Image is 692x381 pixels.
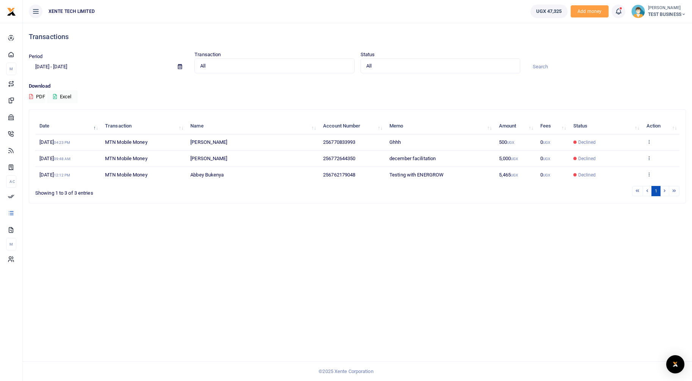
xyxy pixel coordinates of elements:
label: Transaction [195,51,221,58]
li: M [6,238,16,250]
th: Fees: activate to sort column ascending [536,118,569,134]
span: [DATE] [39,156,71,161]
a: Add money [571,8,609,14]
button: PDF [29,90,46,103]
li: Wallet ballance [527,5,571,18]
span: 256772644350 [323,156,355,161]
a: logo-small logo-large logo-large [7,8,16,14]
span: december facilitation [389,156,436,161]
span: Abbey Bukenya [190,172,224,178]
span: 5,465 [499,172,518,178]
a: UGX 47,325 [530,5,568,18]
span: 256762179048 [323,172,355,178]
span: Declined [578,172,596,178]
span: 0 [540,156,550,161]
li: Ac [6,175,16,188]
span: 0 [540,139,550,145]
li: Toup your wallet [571,5,609,18]
span: XENTE TECH LIMITED [46,8,98,15]
div: Open Intercom Messenger [666,355,684,373]
th: Memo: activate to sort column ascending [385,118,495,134]
span: [PERSON_NAME] [190,156,227,161]
span: MTN Mobile Money [105,139,148,145]
span: All [366,62,509,70]
span: MTN Mobile Money [105,172,148,178]
span: UGX 47,325 [536,8,562,15]
div: Showing 1 to 3 of 3 entries [35,185,301,197]
small: UGX [511,157,518,161]
h4: Transactions [29,33,686,41]
small: 04:23 PM [54,140,71,145]
th: Action: activate to sort column ascending [642,118,679,134]
span: [DATE] [39,172,70,178]
small: [PERSON_NAME] [648,5,686,11]
span: 500 [499,139,515,145]
th: Transaction: activate to sort column ascending [101,118,186,134]
small: UGX [543,173,550,177]
th: Account Number: activate to sort column ascending [319,118,385,134]
a: 1 [651,186,661,196]
small: UGX [507,140,514,145]
th: Name: activate to sort column ascending [186,118,319,134]
span: Ghhh [389,139,401,145]
button: Excel [47,90,78,103]
span: TEST BUSINESS [648,11,686,18]
span: MTN Mobile Money [105,156,148,161]
img: logo-small [7,7,16,16]
small: 12:12 PM [54,173,71,177]
small: UGX [511,173,518,177]
th: Date: activate to sort column descending [35,118,101,134]
span: Testing with ENERGROW [389,172,444,178]
li: M [6,63,16,75]
span: Add money [571,5,609,18]
span: 0 [540,172,550,178]
span: All [200,62,343,70]
p: Download [29,82,686,90]
span: 256770833993 [323,139,355,145]
label: Status [361,51,375,58]
input: Search [526,60,686,73]
a: profile-user [PERSON_NAME] TEST BUSINESS [631,5,686,18]
th: Amount: activate to sort column ascending [494,118,536,134]
span: 5,000 [499,156,518,161]
small: 09:48 AM [54,157,71,161]
span: [PERSON_NAME] [190,139,227,145]
label: Period [29,53,43,60]
img: profile-user [631,5,645,18]
th: Status: activate to sort column ascending [569,118,642,134]
input: select period [29,60,172,73]
span: Declined [578,139,596,146]
span: Declined [578,155,596,162]
small: UGX [543,157,550,161]
small: UGX [543,140,550,145]
span: [DATE] [39,139,70,145]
